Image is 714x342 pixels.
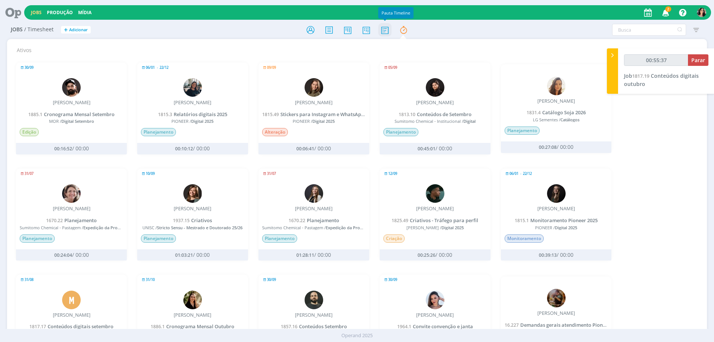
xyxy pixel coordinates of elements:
span: 00:16:52 [54,146,72,152]
span: PIONEER / [141,119,244,124]
img: L [183,184,202,203]
span: 22/12 [523,172,532,175]
a: Jobs [31,9,42,16]
img: M [183,78,202,97]
span: 1813.10 [399,111,415,118]
div: [PERSON_NAME] [295,206,332,212]
span: 00:10:12 [175,146,193,152]
span: Conteúdos Setembro [299,323,347,330]
img: N [547,184,566,203]
img: C [183,291,202,309]
img: A [547,289,566,307]
span: 01:28:11 [296,252,314,258]
button: Jobs [29,10,44,16]
a: 1815.1Monitoramento Pioneer 2025 [515,217,598,224]
div: [PERSON_NAME] [537,98,575,104]
span: Jobs [11,26,23,33]
div: [PERSON_NAME] [53,100,90,106]
span: 00:27:08 [539,144,557,150]
span: Planejamento [141,128,176,136]
div: / 00:00 [36,146,106,152]
span: Conteúdos de Setembro [417,111,472,118]
span: 00:24:04 [54,252,72,258]
span: 06/01 [509,172,518,175]
span: - [157,66,158,69]
div: [PERSON_NAME] [174,100,211,106]
span: Digital 2025 [191,118,213,124]
a: 1857.16Conteúdos Setembro [281,323,347,330]
img: L [426,78,444,97]
span: Expedição da Produtividade [326,225,381,230]
span: 1886.1 [151,323,165,330]
a: 1813.10Conteúdos de Setembro [399,111,472,118]
div: [PERSON_NAME] [295,312,332,318]
span: 06/01 [146,66,155,69]
img: N [426,291,444,309]
span: 1817.19 [632,73,649,79]
span: Planejamento [307,217,339,224]
div: / 00:00 [279,252,349,258]
span: Planejamento [262,234,297,243]
img: K [426,184,444,203]
span: Planejamento [505,127,540,135]
a: Mídia [78,9,91,16]
span: Catálogos [560,117,579,122]
div: / 00:00 [521,144,591,150]
span: Convite convenção e janta [413,323,473,330]
a: 1937.15Criativos [173,217,212,224]
span: 22/12 [160,66,168,69]
div: [PERSON_NAME] [295,100,332,106]
span: MOR / [20,119,123,124]
span: Demandas gerais atendimento Pioneer [520,322,610,328]
h2: Ativos [17,42,703,54]
div: / 00:00 [279,146,349,152]
span: / Timesheet [24,26,54,33]
span: PIONEER / [505,225,608,230]
div: [PERSON_NAME] [537,310,575,316]
span: Expedição da Produtividade [83,225,138,230]
a: Produção [47,9,73,16]
a: 1825.49Criativos - Tráfego para perfil [392,217,478,224]
div: [PERSON_NAME] [416,100,454,106]
span: Relatórios digitais 2025 [174,111,227,118]
span: 1815.1 [515,217,529,224]
div: / 00:00 [157,252,228,258]
span: Digital [463,118,476,124]
span: 01:03:21 [175,252,193,258]
div: / 00:00 [400,252,470,258]
button: Mídia [76,10,94,16]
div: / 00:00 [400,146,470,152]
span: Criativos - Tráfego para perfil [410,217,478,224]
a: 1670.22Planejamento [46,217,97,224]
a: 1815.49Stickers para Instagram e WhatsApp selo Q4+ [262,111,385,118]
span: - [520,172,521,175]
span: UNISC / [141,225,244,230]
span: 1937.15 [173,217,190,224]
div: [PERSON_NAME] [53,206,90,212]
span: Alteração [262,128,288,136]
span: 16.227 [505,322,519,328]
span: Criativos [191,217,212,224]
span: Digital 2025 [312,118,335,124]
span: 31/07 [267,172,276,175]
span: 1964.1 [397,323,411,330]
div: / 00:00 [157,146,228,152]
span: 1815.49 [262,111,279,118]
span: 31/08 [25,278,33,281]
div: [PERSON_NAME] [53,312,90,318]
span: [PERSON_NAME] / [383,225,487,230]
button: 2 [657,6,673,19]
span: Monitoramento Pioneer 2025 [530,217,598,224]
span: 1885.1 [28,111,42,118]
span: 1670.22 [46,217,63,224]
span: Digital 2025 [555,225,577,230]
div: Pauta Timeline [378,7,414,19]
span: 30/09 [388,278,397,281]
span: LG Sementes / [505,117,608,122]
img: L [305,184,323,203]
span: 1831.4 [527,109,541,116]
span: 09/09 [267,66,276,69]
span: Conteúdos digitais outubro [624,72,699,87]
span: Edição [20,128,39,136]
span: Sumitomo Chemical - Pastagem / [262,225,366,230]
